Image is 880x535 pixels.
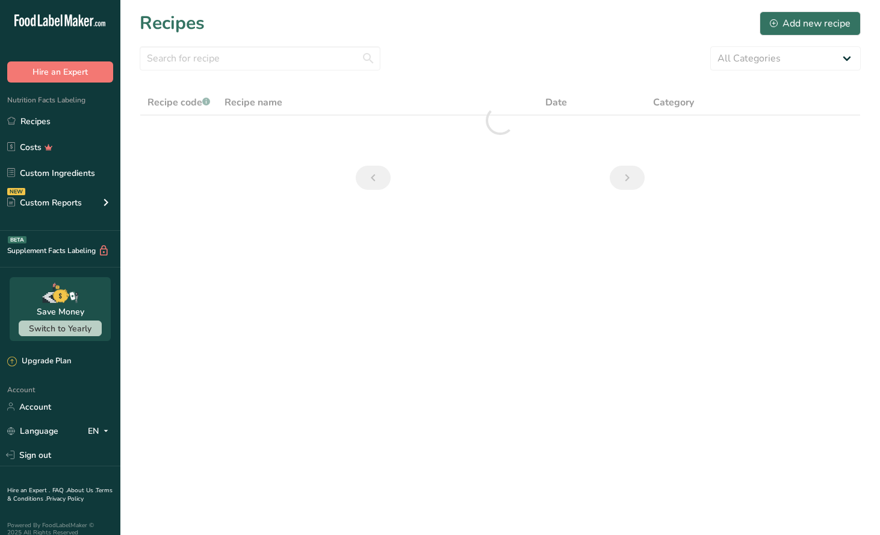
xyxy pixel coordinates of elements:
div: EN [88,424,113,438]
a: Terms & Conditions . [7,486,113,503]
div: Add new recipe [770,16,851,31]
div: BETA [8,236,26,243]
div: NEW [7,188,25,195]
a: Language [7,421,58,442]
div: Upgrade Plan [7,355,71,368]
a: About Us . [67,486,96,495]
input: Search for recipe [140,46,380,70]
a: Previous page [356,166,391,190]
div: Save Money [37,305,84,318]
button: Add new recipe [760,11,861,36]
a: Next page [610,166,645,190]
a: Hire an Expert . [7,486,50,495]
a: FAQ . [52,486,67,495]
button: Hire an Expert [7,61,113,83]
h1: Recipes [140,10,205,37]
button: Switch to Yearly [19,321,102,336]
a: Privacy Policy [46,495,84,503]
div: Custom Reports [7,196,82,209]
span: Switch to Yearly [29,323,91,334]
